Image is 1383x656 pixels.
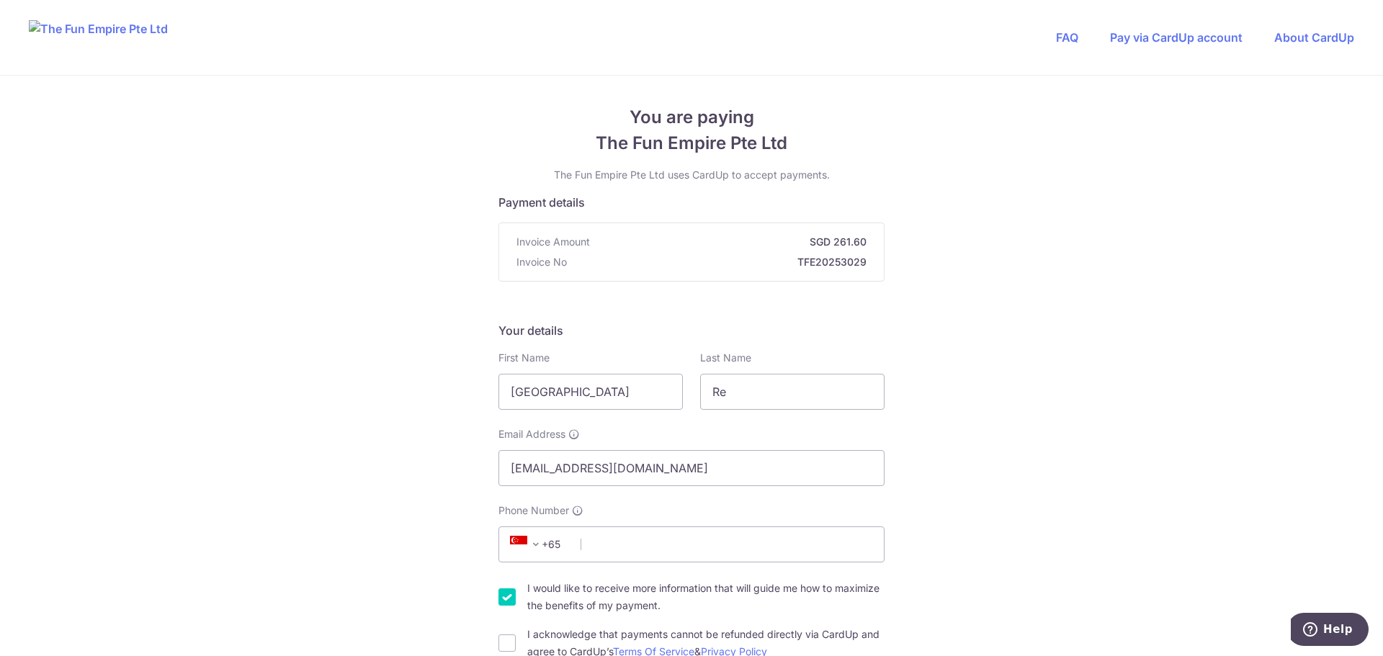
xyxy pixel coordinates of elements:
[498,427,565,441] span: Email Address
[498,194,885,211] h5: Payment details
[498,168,885,182] p: The Fun Empire Pte Ltd uses CardUp to accept payments.
[1274,30,1354,45] a: About CardUp
[1056,30,1078,45] a: FAQ
[573,255,867,269] strong: TFE20253029
[498,450,885,486] input: Email address
[498,503,569,518] span: Phone Number
[516,255,567,269] span: Invoice No
[510,536,545,553] span: +65
[527,580,885,614] label: I would like to receive more information that will guide me how to maximize the benefits of my pa...
[1110,30,1243,45] a: Pay via CardUp account
[498,104,885,130] span: You are paying
[516,235,590,249] span: Invoice Amount
[1291,613,1369,649] iframe: Opens a widget where you can find more information
[498,351,550,365] label: First Name
[700,351,751,365] label: Last Name
[498,374,683,410] input: First name
[700,374,885,410] input: Last name
[498,130,885,156] span: The Fun Empire Pte Ltd
[596,235,867,249] strong: SGD 261.60
[506,536,570,553] span: +65
[498,322,885,339] h5: Your details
